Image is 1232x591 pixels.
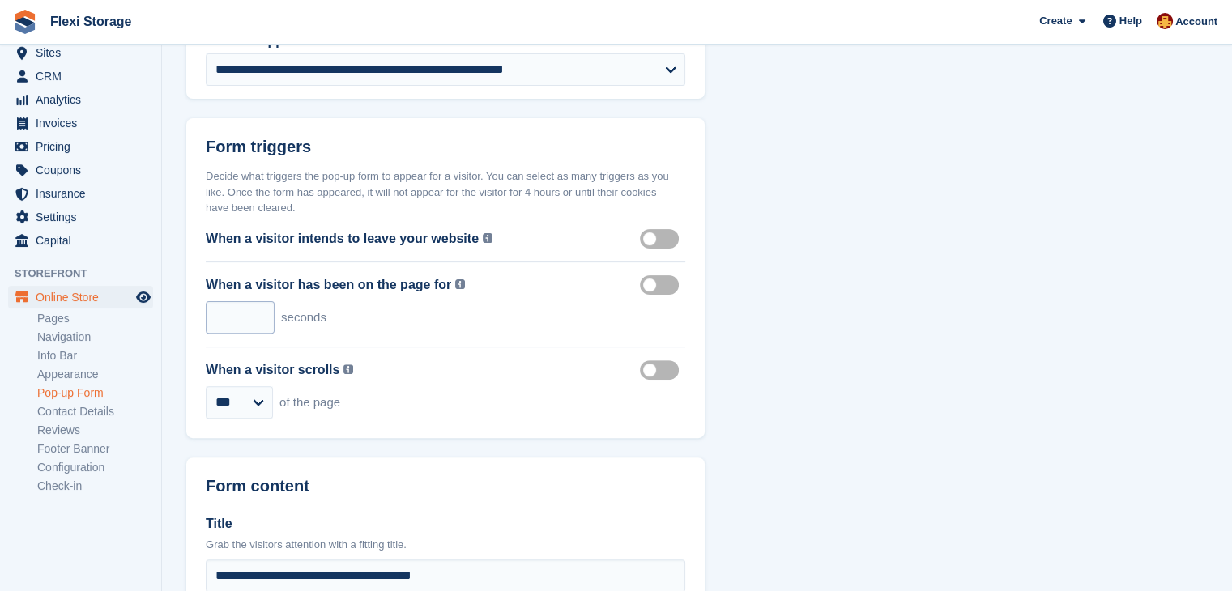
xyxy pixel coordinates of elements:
[1157,13,1173,29] img: Andrew Bett
[8,229,153,252] a: menu
[640,368,685,371] label: Percentage scrolled enabled
[15,266,161,282] span: Storefront
[8,41,153,64] a: menu
[36,112,133,134] span: Invoices
[206,229,479,249] label: When a visitor intends to leave your website
[37,385,153,401] a: Pop-up Form
[8,112,153,134] a: menu
[134,287,153,307] a: Preview store
[44,8,138,35] a: Flexi Storage
[37,441,153,457] a: Footer Banner
[37,478,153,494] a: Check-in
[36,182,133,205] span: Insurance
[37,404,153,419] a: Contact Details
[343,364,353,374] img: icon-info-grey-7440780725fd019a000dd9b08b2336e03edf1995a4989e88bcd33f0948082b44.svg
[483,233,492,243] img: icon-info-grey-7440780725fd019a000dd9b08b2336e03edf1995a4989e88bcd33f0948082b44.svg
[36,41,133,64] span: Sites
[37,367,153,382] a: Appearance
[206,360,339,380] label: When a visitor scrolls
[36,286,133,308] span: Online Store
[8,65,153,87] a: menu
[37,423,153,438] a: Reviews
[455,279,465,289] img: icon-info-grey-7440780725fd019a000dd9b08b2336e03edf1995a4989e88bcd33f0948082b44.svg
[1039,13,1072,29] span: Create
[206,477,309,495] h2: Form content
[281,308,326,327] span: seconds
[279,393,340,412] span: of the page
[37,330,153,345] a: Navigation
[36,206,133,228] span: Settings
[37,348,153,364] a: Info Bar
[640,237,685,240] label: Exit intent enabled
[37,460,153,475] a: Configuration
[206,168,685,216] div: Decide what triggers the pop-up form to appear for a visitor. You can select as many triggers as ...
[8,206,153,228] a: menu
[640,283,685,286] label: Time on page enabled
[36,88,133,111] span: Analytics
[36,229,133,252] span: Capital
[1119,13,1142,29] span: Help
[206,275,451,295] label: When a visitor has been on the page for
[8,286,153,308] a: menu
[8,182,153,205] a: menu
[8,135,153,158] a: menu
[8,88,153,111] a: menu
[206,514,685,534] label: Title
[36,65,133,87] span: CRM
[8,159,153,181] a: menu
[206,537,685,553] p: Grab the visitors attention with a fitting title.
[1175,14,1217,30] span: Account
[37,311,153,326] a: Pages
[36,159,133,181] span: Coupons
[13,10,37,34] img: stora-icon-8386f47178a22dfd0bd8f6a31ec36ba5ce8667c1dd55bd0f319d3a0aa187defe.svg
[36,135,133,158] span: Pricing
[206,138,311,156] h2: Form triggers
